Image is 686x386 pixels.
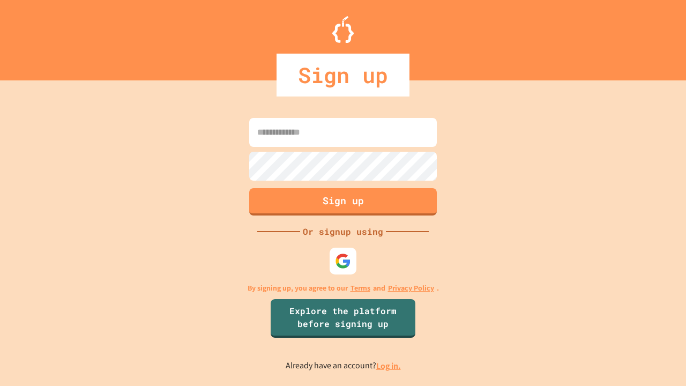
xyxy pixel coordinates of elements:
[286,359,401,373] p: Already have an account?
[332,16,354,43] img: Logo.svg
[271,299,415,338] a: Explore the platform before signing up
[388,283,434,294] a: Privacy Policy
[376,360,401,372] a: Log in.
[277,54,409,96] div: Sign up
[351,283,370,294] a: Terms
[300,225,386,238] div: Or signup using
[335,253,351,269] img: google-icon.svg
[249,188,437,216] button: Sign up
[248,283,439,294] p: By signing up, you agree to our and .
